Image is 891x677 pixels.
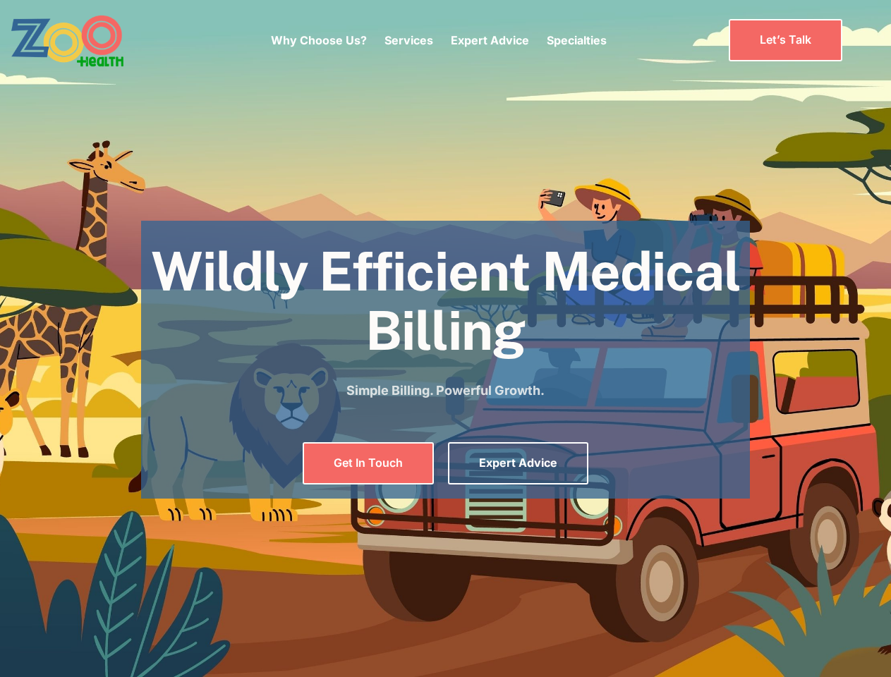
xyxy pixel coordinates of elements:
[346,383,545,398] strong: Simple Billing. Powerful Growth.
[729,19,842,61] a: Let’s Talk
[384,11,433,70] div: Services
[547,11,607,70] div: Specialties
[384,32,433,49] p: Services
[448,442,588,484] a: Expert Advice
[11,14,162,67] a: home
[141,242,750,360] h1: Wildly Efficient Medical Billing
[303,442,434,484] a: Get In Touch
[271,33,367,47] a: Why Choose Us?
[451,33,529,47] a: Expert Advice
[547,33,607,47] a: Specialties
